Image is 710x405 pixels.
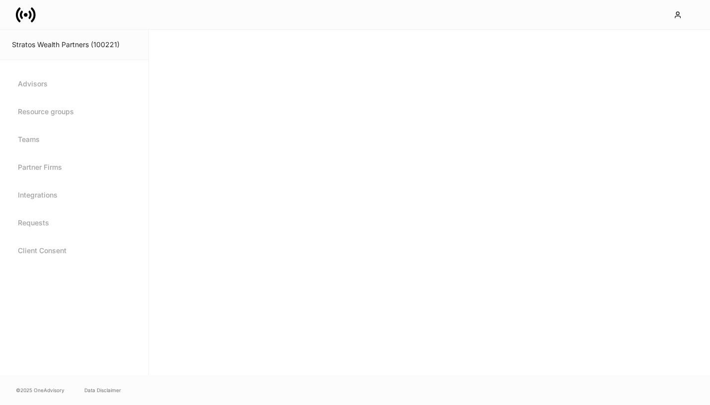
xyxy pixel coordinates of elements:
a: Advisors [12,72,136,96]
a: Integrations [12,183,136,207]
a: Requests [12,211,136,235]
a: Data Disclaimer [84,386,121,394]
a: Client Consent [12,239,136,263]
a: Partner Firms [12,155,136,179]
a: Teams [12,128,136,151]
a: Resource groups [12,100,136,124]
span: © 2025 OneAdvisory [16,386,65,394]
div: Stratos Wealth Partners (100221) [12,40,136,50]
